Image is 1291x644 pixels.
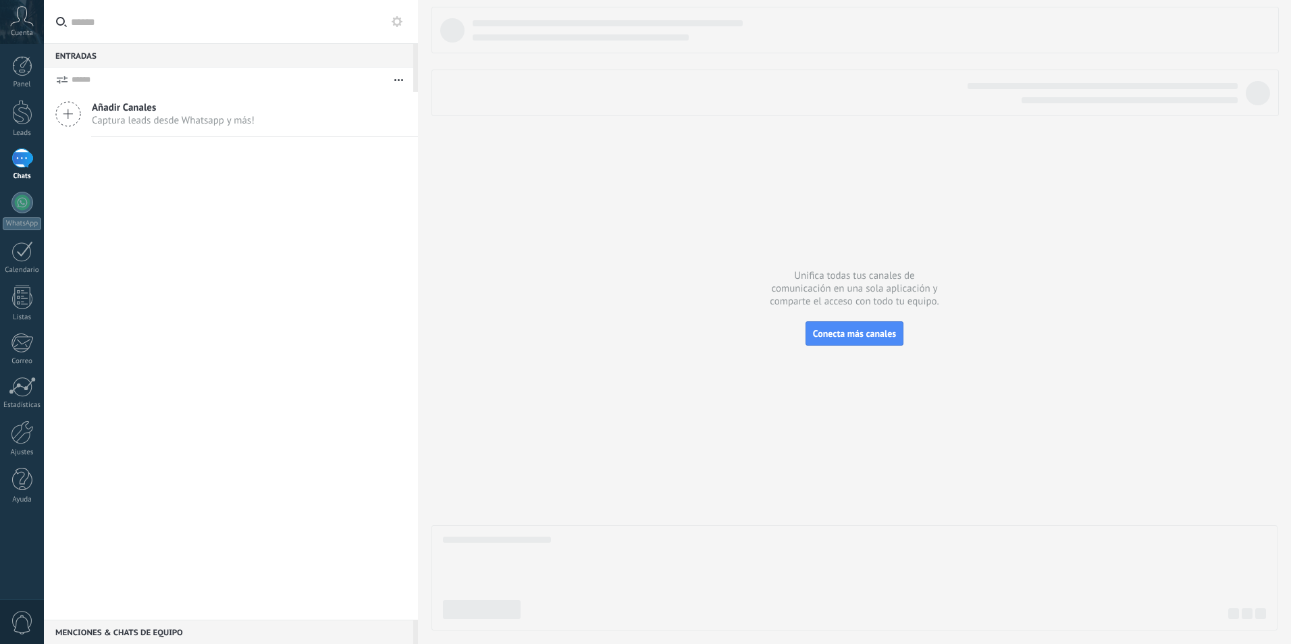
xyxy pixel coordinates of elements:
[3,80,42,89] div: Panel
[3,401,42,410] div: Estadísticas
[3,313,42,322] div: Listas
[11,29,33,38] span: Cuenta
[44,620,413,644] div: Menciones & Chats de equipo
[3,495,42,504] div: Ayuda
[3,448,42,457] div: Ajustes
[44,43,413,68] div: Entradas
[806,321,903,346] button: Conecta más canales
[3,172,42,181] div: Chats
[92,114,255,127] span: Captura leads desde Whatsapp y más!
[813,327,896,340] span: Conecta más canales
[92,101,255,114] span: Añadir Canales
[3,266,42,275] div: Calendario
[3,217,41,230] div: WhatsApp
[3,129,42,138] div: Leads
[3,357,42,366] div: Correo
